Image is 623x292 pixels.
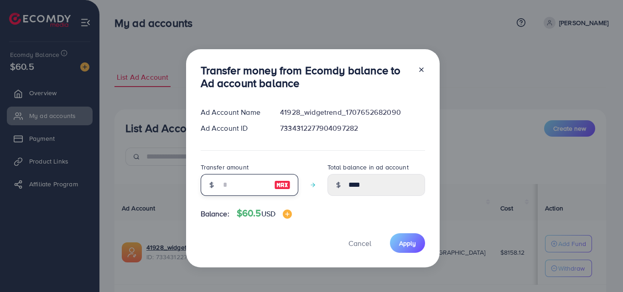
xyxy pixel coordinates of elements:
[348,238,371,248] span: Cancel
[327,163,409,172] label: Total balance in ad account
[201,209,229,219] span: Balance:
[237,208,292,219] h4: $60.5
[201,64,410,90] h3: Transfer money from Ecomdy balance to Ad account balance
[193,107,273,118] div: Ad Account Name
[273,107,432,118] div: 41928_widgetrend_1707652682090
[399,239,416,248] span: Apply
[261,209,275,219] span: USD
[584,251,616,285] iframe: Chat
[273,123,432,133] div: 7334312277904097282
[193,123,273,133] div: Ad Account ID
[337,233,383,253] button: Cancel
[283,210,292,219] img: image
[390,233,425,253] button: Apply
[274,179,291,190] img: image
[201,163,249,172] label: Transfer amount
